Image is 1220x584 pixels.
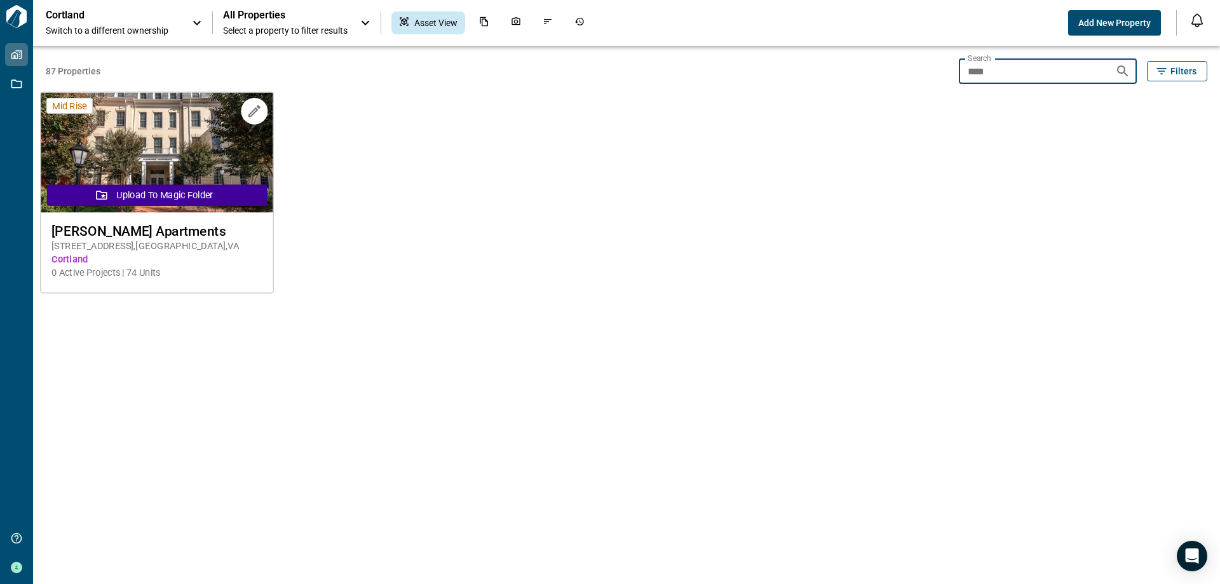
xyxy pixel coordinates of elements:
[414,17,457,29] span: Asset View
[567,11,592,34] div: Job History
[471,11,497,34] div: Documents
[51,253,262,266] span: Cortland
[1187,10,1207,31] button: Open notification feed
[47,184,267,206] button: Upload to Magic Folder
[46,24,179,37] span: Switch to a different ownership
[223,9,348,22] span: All Properties
[51,266,262,280] span: 0 Active Projects | 74 Units
[1147,61,1207,81] button: Filters
[41,93,273,213] img: property-asset
[968,53,991,64] label: Search
[52,100,87,112] span: Mid Rise
[535,11,560,34] div: Issues & Info
[46,65,954,78] span: 87 Properties
[1170,65,1196,78] span: Filters
[51,240,262,253] span: [STREET_ADDRESS] , [GEOGRAPHIC_DATA] , VA
[1078,17,1151,29] span: Add New Property
[503,11,529,34] div: Photos
[391,11,465,34] div: Asset View
[1177,541,1207,571] div: Open Intercom Messenger
[46,9,160,22] p: Cortland
[1110,58,1135,84] button: Search properties
[1068,10,1161,36] button: Add New Property
[223,24,348,37] span: Select a property to filter results
[51,223,262,239] span: [PERSON_NAME] Apartments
